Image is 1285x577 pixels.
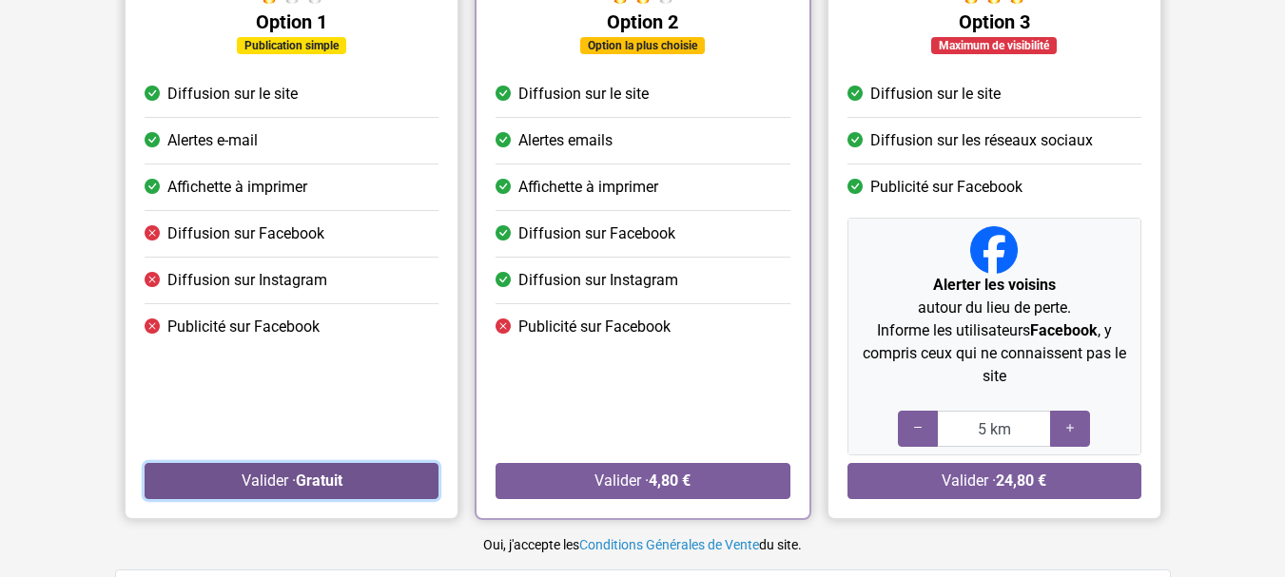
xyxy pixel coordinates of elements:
a: Conditions Générales de Vente [579,537,759,552]
p: autour du lieu de perte. [855,274,1132,319]
strong: 24,80 € [996,471,1046,490]
span: Diffusion sur Facebook [167,222,324,245]
button: Valider ·Gratuit [145,463,438,499]
span: Publicité sur Facebook [869,176,1022,199]
h5: Option 1 [145,10,438,33]
div: Option la plus choisie [580,37,705,54]
span: Diffusion sur Instagram [518,269,678,292]
button: Valider ·4,80 € [496,463,789,499]
span: Diffusion sur les réseaux sociaux [869,129,1092,152]
span: Diffusion sur Instagram [167,269,327,292]
span: Affichette à imprimer [167,176,307,199]
span: Alertes e-mail [167,129,258,152]
span: Diffusion sur le site [869,83,1000,106]
strong: 4,80 € [649,471,691,490]
span: Publicité sur Facebook [167,316,320,338]
span: Diffusion sur le site [518,83,649,106]
img: Facebook [970,226,1018,274]
div: Maximum de visibilité [931,37,1057,54]
span: Publicité sur Facebook [518,316,671,338]
p: Informe les utilisateurs , y compris ceux qui ne connaissent pas le site [855,319,1132,388]
span: Diffusion sur Facebook [518,222,675,245]
span: Alertes emails [518,129,613,152]
small: Oui, j'accepte les du site. [483,537,802,552]
strong: Alerter les voisins [932,276,1055,294]
h5: Option 2 [496,10,789,33]
strong: Gratuit [295,471,341,490]
button: Valider ·24,80 € [847,463,1140,499]
h5: Option 3 [847,10,1140,33]
strong: Facebook [1029,321,1097,339]
span: Diffusion sur le site [167,83,298,106]
span: Affichette à imprimer [518,176,658,199]
div: Publication simple [237,37,346,54]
